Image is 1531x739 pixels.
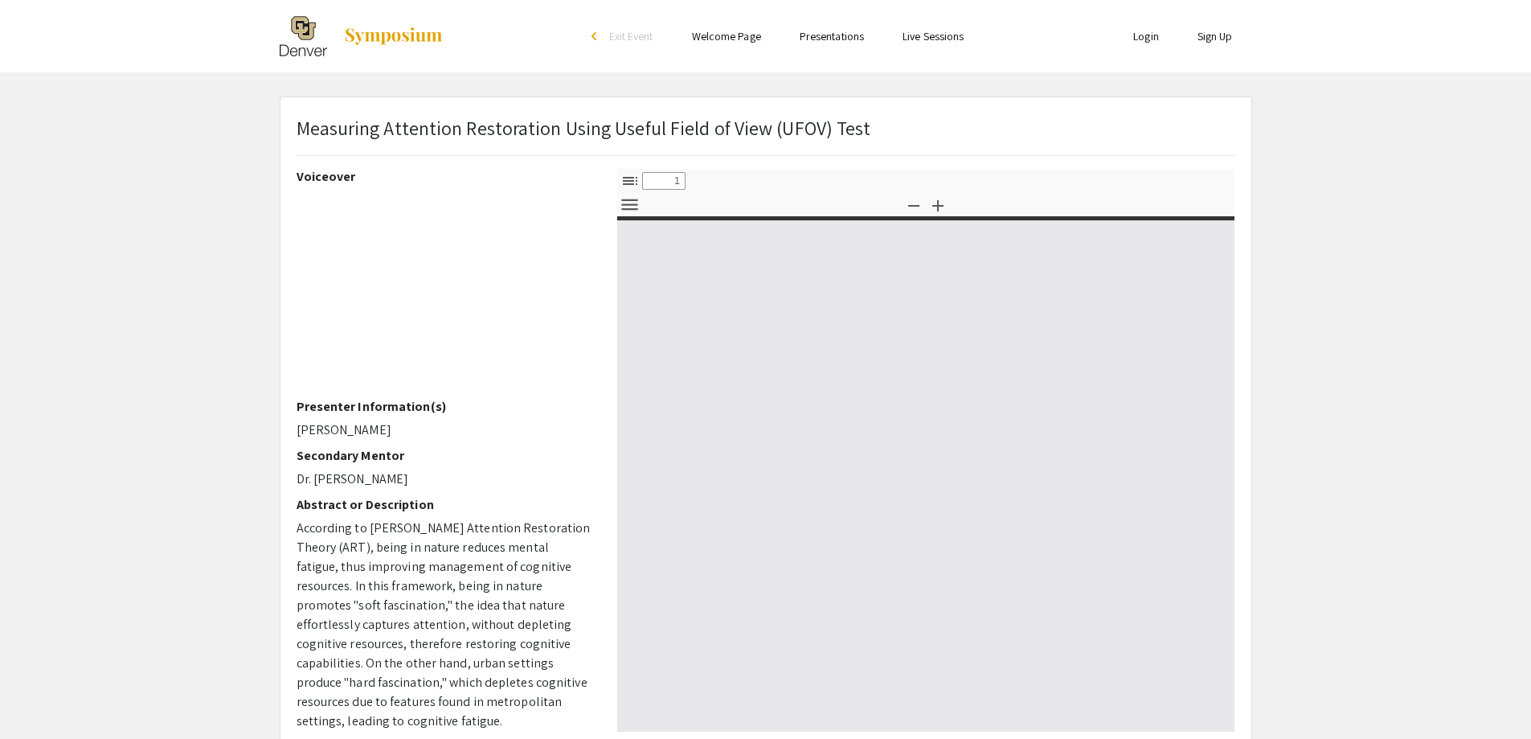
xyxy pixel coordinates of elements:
p: Measuring Attention Restoration Using Useful Field of View (UFOV) Test [297,113,871,142]
img: Symposium by ForagerOne [343,27,444,46]
a: The 2025 Research and Creative Activities Symposium (RaCAS) [280,16,444,56]
h2: Voiceover [297,169,593,184]
button: Zoom In [924,193,952,216]
button: Tools [616,193,644,216]
p: Dr. [PERSON_NAME] [297,470,593,489]
a: Welcome Page [692,29,761,43]
span: According to [PERSON_NAME] Attention Restoration Theory (ART), being in nature reduces mental fat... [297,519,591,729]
iframe: YouTube video player [297,191,593,399]
a: Sign Up [1197,29,1233,43]
button: Zoom Out [900,193,927,216]
h2: Presenter Information(s) [297,399,593,414]
img: The 2025 Research and Creative Activities Symposium (RaCAS) [280,16,327,56]
span: Exit Event [609,29,653,43]
input: Page [642,172,686,190]
a: Login [1133,29,1159,43]
h2: Secondary Mentor [297,448,593,463]
div: arrow_back_ios [592,31,601,41]
a: Presentations [800,29,864,43]
p: [PERSON_NAME] [297,421,593,440]
h2: Abstract or Description [297,497,593,512]
button: Toggle Sidebar [616,169,644,192]
a: Live Sessions [903,29,964,43]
